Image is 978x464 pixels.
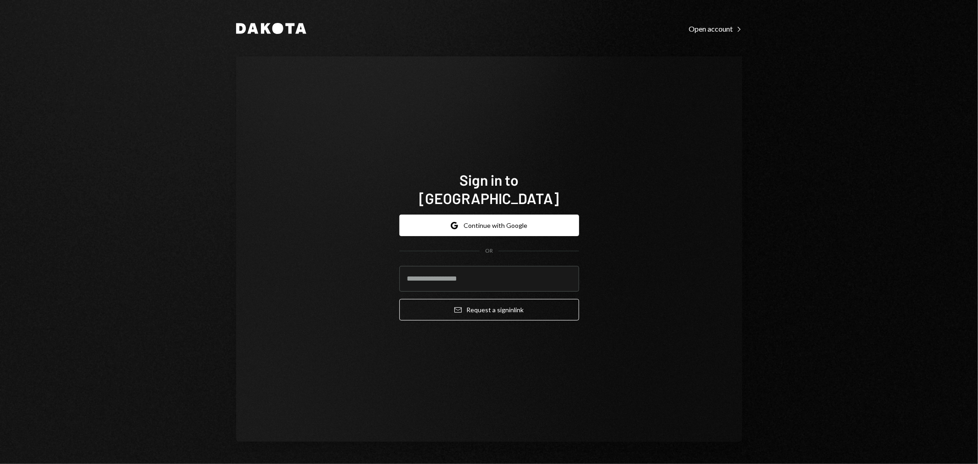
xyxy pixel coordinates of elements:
[399,215,579,236] button: Continue with Google
[399,299,579,320] button: Request a signinlink
[399,171,579,207] h1: Sign in to [GEOGRAPHIC_DATA]
[689,24,742,33] div: Open account
[485,247,493,255] div: OR
[689,23,742,33] a: Open account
